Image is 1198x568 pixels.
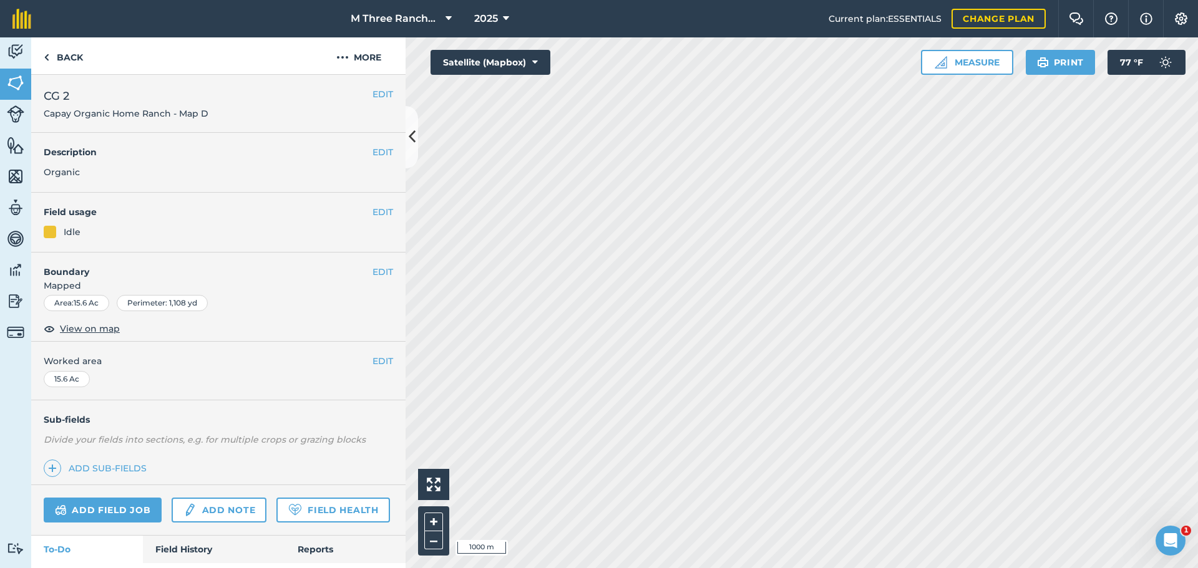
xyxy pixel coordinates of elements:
[1108,50,1186,75] button: 77 °F
[1140,11,1152,26] img: svg+xml;base64,PHN2ZyB4bWxucz0iaHR0cDovL3d3dy53My5vcmcvMjAwMC9zdmciIHdpZHRoPSIxNyIgaGVpZ2h0PSIxNy...
[44,145,393,159] h4: Description
[373,265,393,279] button: EDIT
[117,295,208,311] div: Perimeter : 1,108 yd
[172,498,266,522] a: Add note
[64,225,80,239] div: Idle
[44,295,109,311] div: Area : 15.6 Ac
[60,322,120,335] span: View on map
[1120,50,1143,75] span: 77 ° F
[474,11,498,26] span: 2025
[276,498,389,522] a: Field Health
[312,37,406,74] button: More
[7,198,24,217] img: svg+xml;base64,PD94bWwgdmVyc2lvbj0iMS4wIiBlbmNvZGluZz0idXRmLTgiPz4KPCEtLSBHZW5lcmF0b3I6IEFkb2JlIE...
[44,354,393,368] span: Worked area
[31,279,406,292] span: Mapped
[336,50,349,65] img: svg+xml;base64,PHN2ZyB4bWxucz0iaHR0cDovL3d3dy53My5vcmcvMjAwMC9zdmciIHdpZHRoPSIyMCIgaGVpZ2h0PSIyNC...
[952,9,1046,29] a: Change plan
[31,413,406,426] h4: Sub-fields
[44,371,90,387] div: 15.6 Ac
[1174,12,1189,25] img: A cog icon
[1026,50,1096,75] button: Print
[373,354,393,368] button: EDIT
[31,253,373,279] h4: Boundary
[829,12,942,26] span: Current plan : ESSENTIALS
[7,229,24,248] img: svg+xml;base64,PD94bWwgdmVyc2lvbj0iMS4wIiBlbmNvZGluZz0idXRmLTgiPz4KPCEtLSBHZW5lcmF0b3I6IEFkb2JlIE...
[7,136,24,155] img: svg+xml;base64,PHN2ZyB4bWxucz0iaHR0cDovL3d3dy53My5vcmcvMjAwMC9zdmciIHdpZHRoPSI1NiIgaGVpZ2h0PSI2MC...
[44,321,55,336] img: svg+xml;base64,PHN2ZyB4bWxucz0iaHR0cDovL3d3dy53My5vcmcvMjAwMC9zdmciIHdpZHRoPSIxOCIgaGVpZ2h0PSIyNC...
[44,50,49,65] img: svg+xml;base64,PHN2ZyB4bWxucz0iaHR0cDovL3d3dy53My5vcmcvMjAwMC9zdmciIHdpZHRoPSI5IiBoZWlnaHQ9IjI0Ii...
[424,531,443,549] button: –
[431,50,550,75] button: Satellite (Mapbox)
[285,536,406,563] a: Reports
[44,321,120,336] button: View on map
[7,261,24,279] img: svg+xml;base64,PD94bWwgdmVyc2lvbj0iMS4wIiBlbmNvZGluZz0idXRmLTgiPz4KPCEtLSBHZW5lcmF0b3I6IEFkb2JlIE...
[44,107,208,120] span: Capay Organic Home Ranch - Map D
[1069,12,1084,25] img: Two speech bubbles overlapping with the left bubble in the forefront
[7,542,24,554] img: svg+xml;base64,PD94bWwgdmVyc2lvbj0iMS4wIiBlbmNvZGluZz0idXRmLTgiPz4KPCEtLSBHZW5lcmF0b3I6IEFkb2JlIE...
[373,87,393,101] button: EDIT
[424,513,443,531] button: +
[7,292,24,310] img: svg+xml;base64,PD94bWwgdmVyc2lvbj0iMS4wIiBlbmNvZGluZz0idXRmLTgiPz4KPCEtLSBHZW5lcmF0b3I6IEFkb2JlIE...
[427,478,441,491] img: Four arrows, one pointing top left, one top right, one bottom right and the last bottom left
[1037,55,1049,70] img: svg+xml;base64,PHN2ZyB4bWxucz0iaHR0cDovL3d3dy53My5vcmcvMjAwMC9zdmciIHdpZHRoPSIxOSIgaGVpZ2h0PSIyNC...
[44,87,208,105] span: CG 2
[1153,50,1178,75] img: svg+xml;base64,PD94bWwgdmVyc2lvbj0iMS4wIiBlbmNvZGluZz0idXRmLTgiPz4KPCEtLSBHZW5lcmF0b3I6IEFkb2JlIE...
[143,536,285,563] a: Field History
[351,11,441,26] span: M Three Ranches LLC
[12,9,31,29] img: fieldmargin Logo
[921,50,1013,75] button: Measure
[7,42,24,61] img: svg+xml;base64,PD94bWwgdmVyc2lvbj0iMS4wIiBlbmNvZGluZz0idXRmLTgiPz4KPCEtLSBHZW5lcmF0b3I6IEFkb2JlIE...
[44,498,162,522] a: Add field job
[55,503,67,517] img: svg+xml;base64,PD94bWwgdmVyc2lvbj0iMS4wIiBlbmNvZGluZz0idXRmLTgiPz4KPCEtLSBHZW5lcmF0b3I6IEFkb2JlIE...
[48,461,57,476] img: svg+xml;base64,PHN2ZyB4bWxucz0iaHR0cDovL3d3dy53My5vcmcvMjAwMC9zdmciIHdpZHRoPSIxNCIgaGVpZ2h0PSIyNC...
[183,503,197,517] img: svg+xml;base64,PD94bWwgdmVyc2lvbj0iMS4wIiBlbmNvZGluZz0idXRmLTgiPz4KPCEtLSBHZW5lcmF0b3I6IEFkb2JlIE...
[373,145,393,159] button: EDIT
[31,536,143,563] a: To-Do
[7,324,24,341] img: svg+xml;base64,PD94bWwgdmVyc2lvbj0iMS4wIiBlbmNvZGluZz0idXRmLTgiPz4KPCEtLSBHZW5lcmF0b3I6IEFkb2JlIE...
[44,205,373,219] h4: Field usage
[44,434,366,445] em: Divide your fields into sections, e.g. for multiple crops or grazing blocks
[7,167,24,186] img: svg+xml;base64,PHN2ZyB4bWxucz0iaHR0cDovL3d3dy53My5vcmcvMjAwMC9zdmciIHdpZHRoPSI1NiIgaGVpZ2h0PSI2MC...
[1156,526,1186,556] iframe: Intercom live chat
[373,205,393,219] button: EDIT
[7,105,24,123] img: svg+xml;base64,PD94bWwgdmVyc2lvbj0iMS4wIiBlbmNvZGluZz0idXRmLTgiPz4KPCEtLSBHZW5lcmF0b3I6IEFkb2JlIE...
[31,37,95,74] a: Back
[935,56,947,69] img: Ruler icon
[44,166,80,178] span: Organic
[1181,526,1191,536] span: 1
[44,460,152,477] a: Add sub-fields
[7,74,24,92] img: svg+xml;base64,PHN2ZyB4bWxucz0iaHR0cDovL3d3dy53My5vcmcvMjAwMC9zdmciIHdpZHRoPSI1NiIgaGVpZ2h0PSI2MC...
[1104,12,1119,25] img: A question mark icon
